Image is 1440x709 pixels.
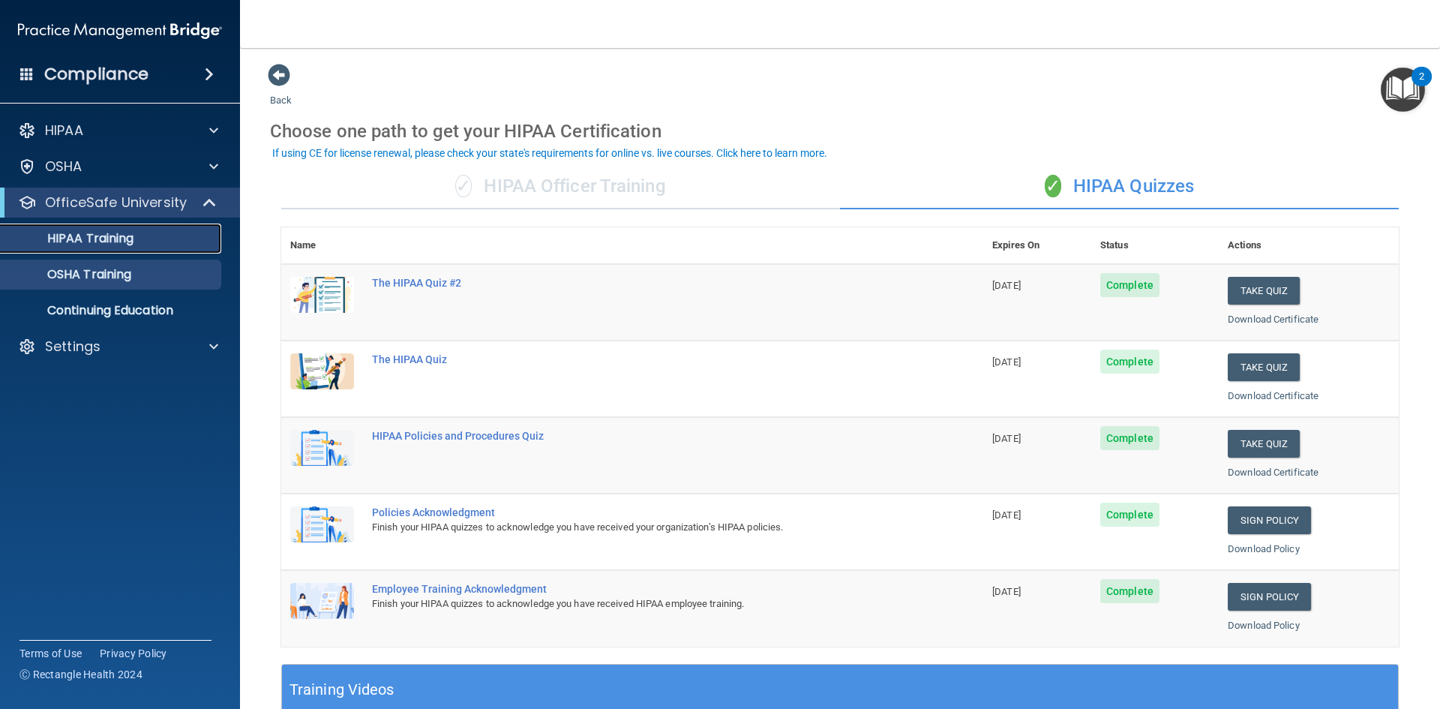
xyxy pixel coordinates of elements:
[281,164,840,209] div: HIPAA Officer Training
[372,506,908,518] div: Policies Acknowledgment
[992,280,1021,291] span: [DATE]
[983,227,1091,264] th: Expires On
[372,277,908,289] div: The HIPAA Quiz #2
[1100,579,1159,603] span: Complete
[45,338,100,356] p: Settings
[19,646,82,661] a: Terms of Use
[455,175,472,197] span: ✓
[18,338,218,356] a: Settings
[1419,77,1424,96] div: 2
[1045,175,1061,197] span: ✓
[19,667,142,682] span: Ⓒ Rectangle Health 2024
[270,77,292,106] a: Back
[372,518,908,536] div: Finish your HIPAA quizzes to acknowledge you have received your organization’s HIPAA policies.
[289,677,394,703] h5: Training Videos
[1228,353,1300,381] button: Take Quiz
[270,146,829,161] button: If using CE for license renewal, please check your state's requirements for online vs. live cours...
[372,595,908,613] div: Finish your HIPAA quizzes to acknowledge you have received HIPAA employee training.
[18,122,218,140] a: HIPAA
[1228,430,1300,458] button: Take Quiz
[840,164,1399,209] div: HIPAA Quizzes
[992,356,1021,368] span: [DATE]
[1100,426,1159,450] span: Complete
[10,231,133,246] p: HIPAA Training
[270,110,1410,153] div: Choose one path to get your HIPAA Certification
[1228,583,1311,611] a: Sign Policy
[1228,467,1318,478] a: Download Certificate
[372,430,908,442] div: HIPAA Policies and Procedures Quiz
[1228,506,1311,534] a: Sign Policy
[1219,227,1399,264] th: Actions
[992,433,1021,444] span: [DATE]
[10,303,214,318] p: Continuing Education
[1228,543,1300,554] a: Download Policy
[45,194,187,212] p: OfficeSafe University
[100,646,167,661] a: Privacy Policy
[45,158,82,176] p: OSHA
[992,509,1021,521] span: [DATE]
[1228,620,1300,631] a: Download Policy
[992,586,1021,597] span: [DATE]
[281,227,363,264] th: Name
[1091,227,1219,264] th: Status
[1100,273,1159,297] span: Complete
[1100,350,1159,374] span: Complete
[1228,390,1318,401] a: Download Certificate
[372,353,908,365] div: The HIPAA Quiz
[1228,314,1318,325] a: Download Certificate
[45,122,83,140] p: HIPAA
[372,583,908,595] div: Employee Training Acknowledgment
[1228,277,1300,305] button: Take Quiz
[1381,68,1425,112] button: Open Resource Center, 2 new notifications
[272,148,827,158] div: If using CE for license renewal, please check your state's requirements for online vs. live cours...
[18,158,218,176] a: OSHA
[1100,503,1159,527] span: Complete
[10,267,131,282] p: OSHA Training
[44,64,148,85] h4: Compliance
[18,16,222,46] img: PMB logo
[18,194,217,212] a: OfficeSafe University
